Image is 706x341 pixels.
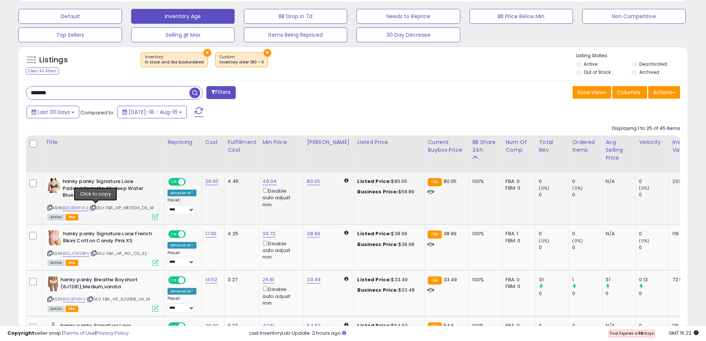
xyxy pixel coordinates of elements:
[90,205,154,211] span: | SKU: FBA_HP_487004_DE_M
[572,178,602,185] div: 0
[262,285,298,306] div: Disable auto adjust min
[539,185,549,191] small: (0%)
[357,286,398,294] b: Business Price:
[357,241,419,248] div: $38.98
[576,52,687,59] p: Listing States:
[357,276,391,283] b: Listed Price:
[39,55,68,65] h5: Listings
[228,138,256,154] div: Fulfillment Cost
[87,296,150,302] span: | SKU: FBA_HP_6J1281B_VA_M
[169,231,178,237] span: ON
[472,276,497,283] div: 100%
[357,178,419,185] div: $80.05
[639,138,666,146] div: Velocity
[470,9,573,24] button: BB Price Below Min
[539,238,549,244] small: (0%)
[63,178,153,201] b: hanky panky Signature Lace Padded Bralette, M, deep Water Blue
[357,287,419,294] div: $33.48
[47,260,64,266] span: All listings currently available for purchase on Amazon
[506,276,530,283] div: FBA: 0
[219,54,264,65] span: Custom:
[228,230,253,237] div: 4.25
[47,230,61,245] img: 41T8Ny1J+xL._SL40_.jpg
[444,276,457,283] span: 33.49
[63,296,86,302] a: B0CB1TXPLV
[672,138,692,154] div: Inv. value
[639,61,667,67] label: Deactivated
[572,138,599,154] div: Ordered Items
[357,138,421,146] div: Listed Price
[639,290,669,297] div: 0
[639,230,669,237] div: 0
[307,276,321,283] a: 33.49
[506,178,530,185] div: FBA: 0
[357,27,460,42] button: 30 Day Decrease
[428,230,441,239] small: FBA
[205,276,218,283] a: 14.52
[27,106,79,118] button: Last 30 Days
[7,329,34,337] strong: Copyright
[307,178,320,185] a: 80.05
[262,276,274,283] a: 25.81
[539,230,569,237] div: 0
[357,188,398,195] b: Business Price:
[606,230,630,237] div: N/A
[609,330,654,336] span: Trial Expires in days
[47,214,64,220] span: All listings currently available for purchase on Amazon
[63,329,95,337] a: Terms of Use
[145,54,204,65] span: Inventory :
[357,178,391,185] b: Listed Price:
[539,276,569,283] div: 31
[428,138,466,154] div: Current Buybox Price
[168,296,196,313] div: Preset:
[26,68,59,75] div: Clear All Filters
[145,60,204,65] div: in stock and fba backordered
[428,276,441,285] small: FBA
[572,290,602,297] div: 0
[168,288,196,295] div: Amazon AI *
[639,178,669,185] div: 0
[307,230,320,237] a: 38.99
[357,276,419,283] div: $33.49
[572,244,602,251] div: 0
[63,205,89,211] a: B0CB1WFVK3
[168,242,196,249] div: Amazon AI *
[131,9,235,24] button: Inventory Age
[539,191,569,198] div: 0
[19,9,122,24] button: Default
[357,230,419,237] div: $38.99
[584,61,597,67] label: Active
[572,191,602,198] div: 0
[203,49,211,57] button: ×
[47,276,59,291] img: 41bRnvXEYlL._SL40_.jpg
[307,138,351,146] div: [PERSON_NAME]
[506,283,530,290] div: FBM: 0
[612,125,680,132] div: Displaying 1 to 25 of 45 items
[38,108,70,116] span: Last 30 Days
[228,276,253,283] div: 3.27
[506,230,530,237] div: FBA: 1
[228,178,253,185] div: 4.45
[7,330,129,337] div: seller snap | |
[584,69,611,75] label: Out of Stock
[572,276,602,283] div: 1
[249,330,699,337] div: Last InventoryLab Update: 2 hours ago.
[506,237,530,244] div: FBM: 0
[617,89,640,96] span: Columns
[639,191,669,198] div: 0
[672,276,689,283] div: 72.60
[66,260,78,266] span: FBA
[96,329,129,337] a: Privacy Policy
[539,290,569,297] div: 0
[244,9,347,24] button: BB Drop in 7d
[472,178,497,185] div: 100%
[573,86,611,99] button: Save View
[572,185,583,191] small: (0%)
[357,188,419,195] div: $58.89
[66,306,78,312] span: FBA
[47,178,61,193] img: 51LzX9mpVIL._SL40_.jpg
[131,27,235,42] button: Selling @ Max
[263,49,271,57] button: ×
[185,179,196,185] span: OFF
[606,178,630,185] div: N/A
